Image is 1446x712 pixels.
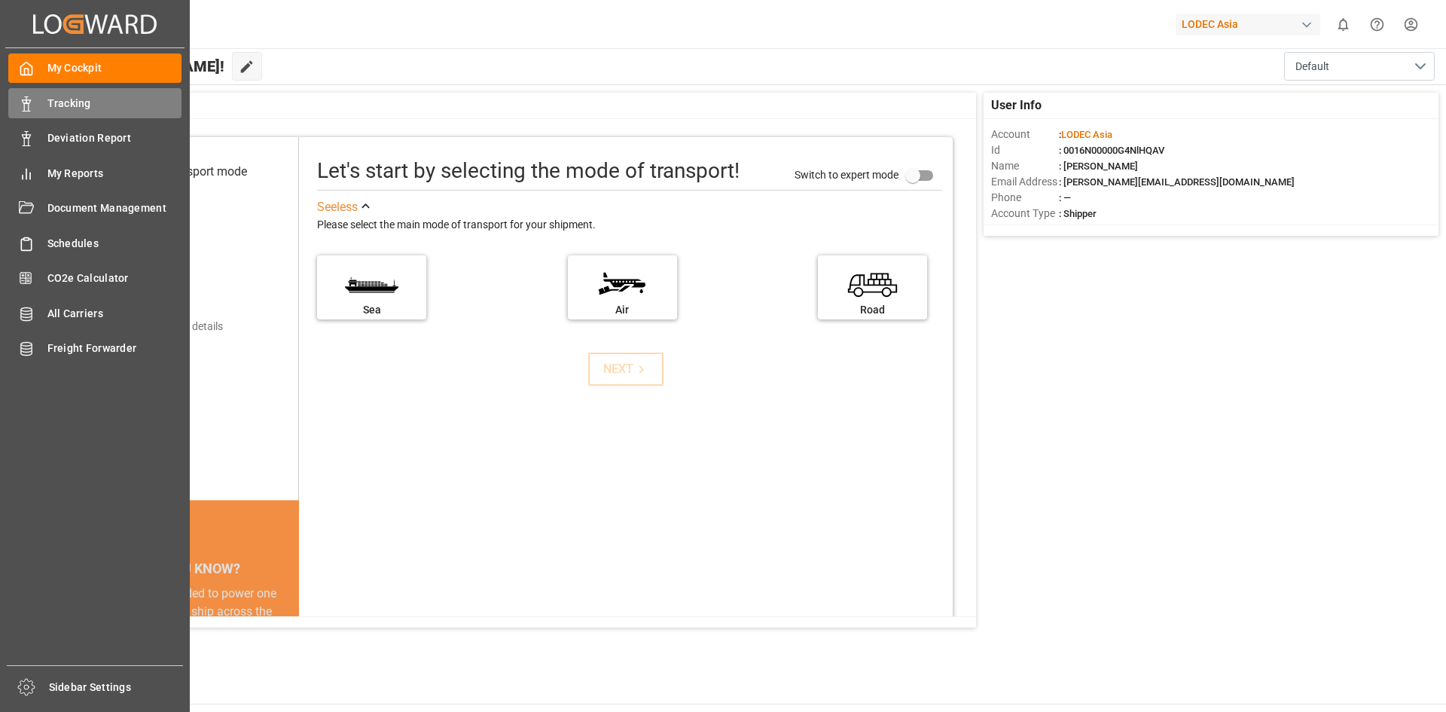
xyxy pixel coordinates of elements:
[1176,10,1326,38] button: LODEC Asia
[991,142,1059,158] span: Id
[991,174,1059,190] span: Email Address
[47,236,182,252] span: Schedules
[47,130,182,146] span: Deviation Report
[1360,8,1394,41] button: Help Center
[795,168,898,180] span: Switch to expert mode
[81,553,299,585] div: DID YOU KNOW?
[1295,59,1329,75] span: Default
[991,96,1042,115] span: User Info
[317,198,358,216] div: See less
[991,127,1059,142] span: Account
[8,228,182,258] a: Schedules
[8,158,182,188] a: My Reports
[317,216,942,234] div: Please select the main mode of transport for your shipment.
[99,585,281,693] div: The energy needed to power one large container ship across the ocean in a single day is the same ...
[47,270,182,286] span: CO2e Calculator
[8,264,182,293] a: CO2e Calculator
[47,200,182,216] span: Document Management
[8,334,182,363] a: Freight Forwarder
[1284,52,1435,81] button: open menu
[8,88,182,118] a: Tracking
[603,360,649,378] div: NEXT
[575,302,670,318] div: Air
[991,190,1059,206] span: Phone
[1059,160,1138,172] span: : [PERSON_NAME]
[825,302,920,318] div: Road
[1059,192,1071,203] span: : —
[588,353,664,386] button: NEXT
[1059,145,1164,156] span: : 0016N00000G4NlHQAV
[1326,8,1360,41] button: show 0 new notifications
[47,306,182,322] span: All Carriers
[1059,129,1112,140] span: :
[8,53,182,83] a: My Cockpit
[1059,176,1295,188] span: : [PERSON_NAME][EMAIL_ADDRESS][DOMAIN_NAME]
[8,194,182,223] a: Document Management
[1059,208,1097,219] span: : Shipper
[991,158,1059,174] span: Name
[1061,129,1112,140] span: LODEC Asia
[1176,14,1320,35] div: LODEC Asia
[49,680,184,695] span: Sidebar Settings
[317,155,740,187] div: Let's start by selecting the mode of transport!
[325,302,419,318] div: Sea
[8,298,182,328] a: All Carriers
[63,52,224,81] span: Hello [PERSON_NAME]!
[47,96,182,112] span: Tracking
[47,341,182,356] span: Freight Forwarder
[47,60,182,76] span: My Cockpit
[8,124,182,153] a: Deviation Report
[278,585,299,711] button: next slide / item
[991,206,1059,222] span: Account Type
[47,166,182,182] span: My Reports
